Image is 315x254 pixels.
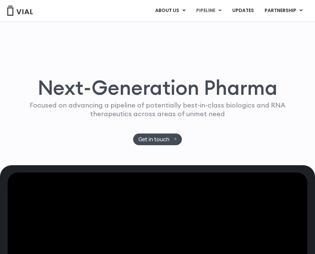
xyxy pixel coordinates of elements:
[150,5,191,16] a: ABOUT USMenu Toggle
[133,134,182,145] a: Get in touch
[191,5,227,16] a: PIPELINEMenu Toggle
[13,77,302,97] h1: Next-Generation Pharma
[23,101,292,118] p: Focused on advancing a pipeline of potentially best-in-class biologics and RNA therapeutics acros...
[7,6,33,16] img: Vial Logo
[227,5,259,16] a: UPDATES
[138,137,170,142] span: Get in touch
[259,5,308,16] a: PARTNERSHIPMenu Toggle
